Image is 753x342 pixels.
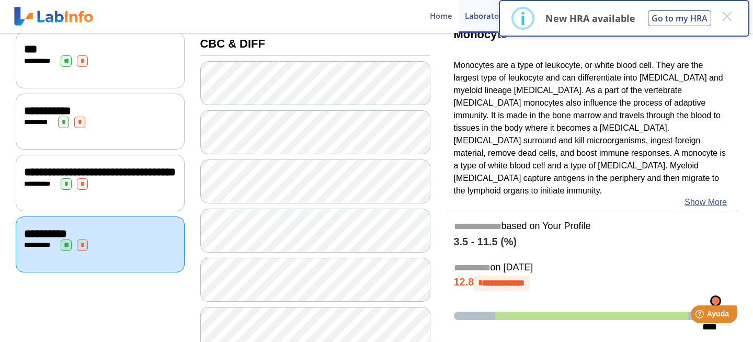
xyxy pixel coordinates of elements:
div: i [520,9,526,28]
b: Monocyte [454,28,507,41]
a: Show More [684,196,727,209]
p: New HRA available [545,12,635,25]
h5: based on Your Profile [454,221,730,233]
p: Monocytes are a type of leukocyte, or white blood cell. They are the largest type of leukocyte an... [454,59,730,197]
button: Go to my HRA [648,10,711,26]
h4: 12.8 [454,276,730,291]
h4: 3.5 - 11.5 (%) [454,236,730,248]
button: Close this dialog [717,7,736,26]
h5: on [DATE] [454,262,730,274]
b: CBC & DIFF [200,37,265,50]
iframe: Help widget launcher [660,301,741,330]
